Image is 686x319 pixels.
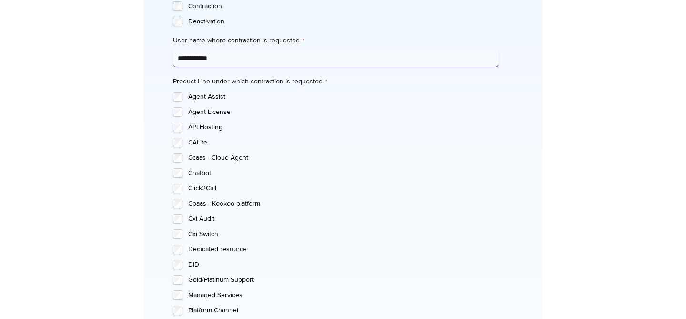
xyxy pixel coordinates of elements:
label: User name where contraction is requested [173,36,498,45]
label: Cxi Switch [188,229,498,239]
label: Contraction [188,1,498,11]
label: Cxi Audit [188,214,498,224]
label: Dedicated resource [188,245,498,254]
label: Gold/Platinum Support [188,275,498,285]
label: Platform Channel [188,306,498,315]
label: DID [188,260,498,269]
label: Ccaas - Cloud Agent [188,153,498,163]
label: Deactivation [188,17,498,26]
label: Agent Assist [188,92,498,102]
legend: Product Line under which contraction is requested [173,77,327,86]
label: CALite [188,138,498,147]
label: Click2Call [188,184,498,193]
label: Cpaas - Kookoo platform [188,199,498,208]
label: Managed Services [188,290,498,300]
label: Chatbot [188,168,498,178]
label: API Hosting [188,123,498,132]
label: Agent License [188,107,498,117]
